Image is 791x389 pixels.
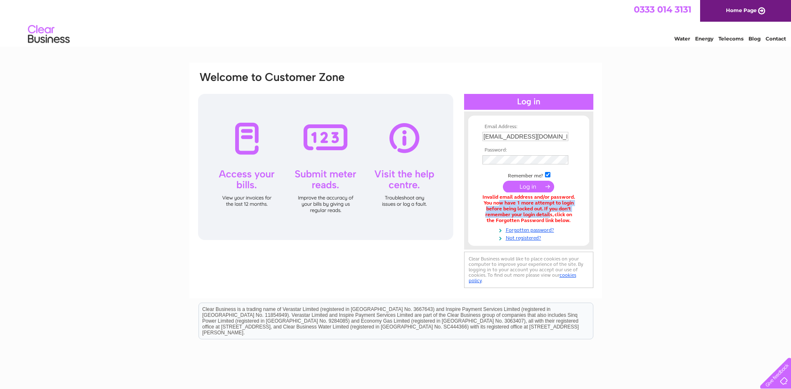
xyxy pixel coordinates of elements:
th: Password: [480,147,577,153]
a: cookies policy [469,272,576,283]
input: Submit [503,181,554,192]
td: Remember me? [480,171,577,179]
a: Forgotten password? [482,225,577,233]
a: Telecoms [718,35,743,42]
a: Not registered? [482,233,577,241]
a: 0333 014 3131 [634,4,691,15]
a: Contact [766,35,786,42]
a: Blog [748,35,761,42]
a: Water [674,35,690,42]
a: Energy [695,35,713,42]
div: Clear Business is a trading name of Verastar Limited (registered in [GEOGRAPHIC_DATA] No. 3667643... [199,5,593,40]
th: Email Address: [480,124,577,130]
img: logo.png [28,22,70,47]
div: Invalid email address and/or password. You now have 1 more attempt to login before being locked o... [482,194,575,223]
div: Clear Business would like to place cookies on your computer to improve your experience of the sit... [464,252,593,288]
